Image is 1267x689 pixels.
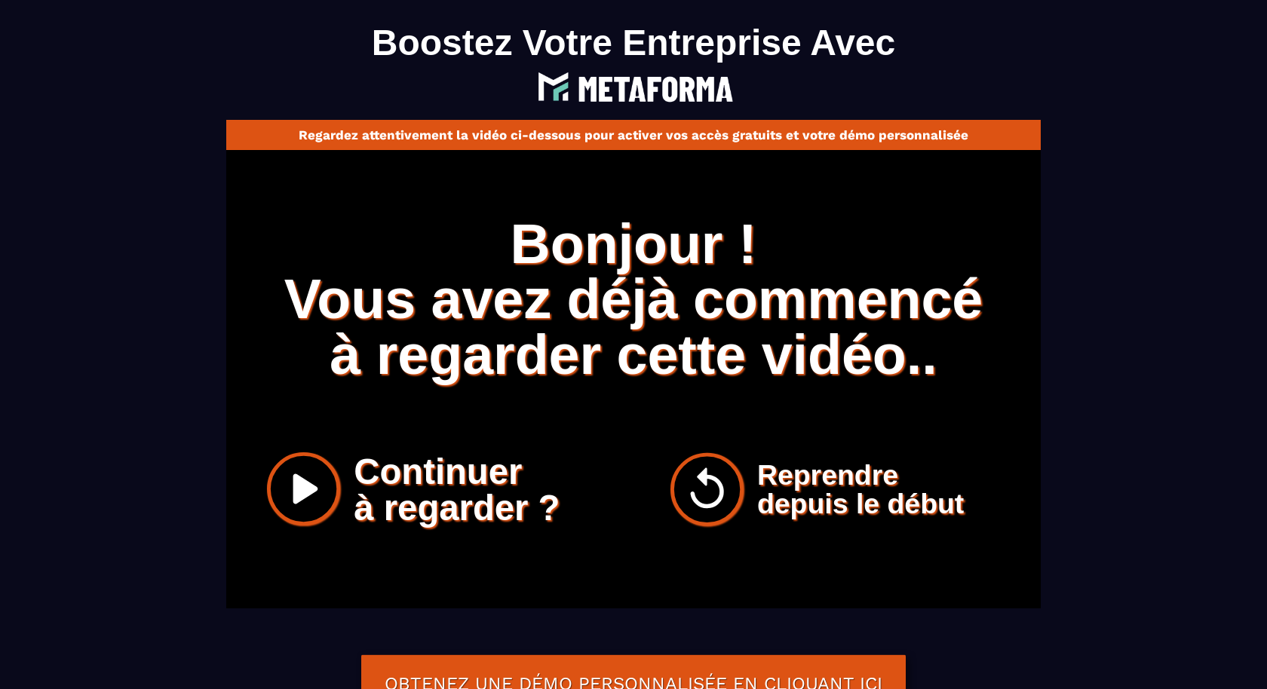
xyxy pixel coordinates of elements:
[226,22,1041,64] p: Boostez Votre Entreprise Avec
[238,120,1029,150] h1: Regardez attentivement la vidéo ci-dessous pour activer vos accès gratuits et votre démo personna...
[267,438,597,542] button: Continuerà regarder ?
[670,445,1000,534] button: Reprendredepuis le début
[284,216,983,383] div: Bonjour ! Vous avez déjà commencé à regarder cette vidéo..
[530,64,737,107] img: dce72762b8fdcab3cbcc23e8c84d924e_Adobe_Express_-_file_(1).png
